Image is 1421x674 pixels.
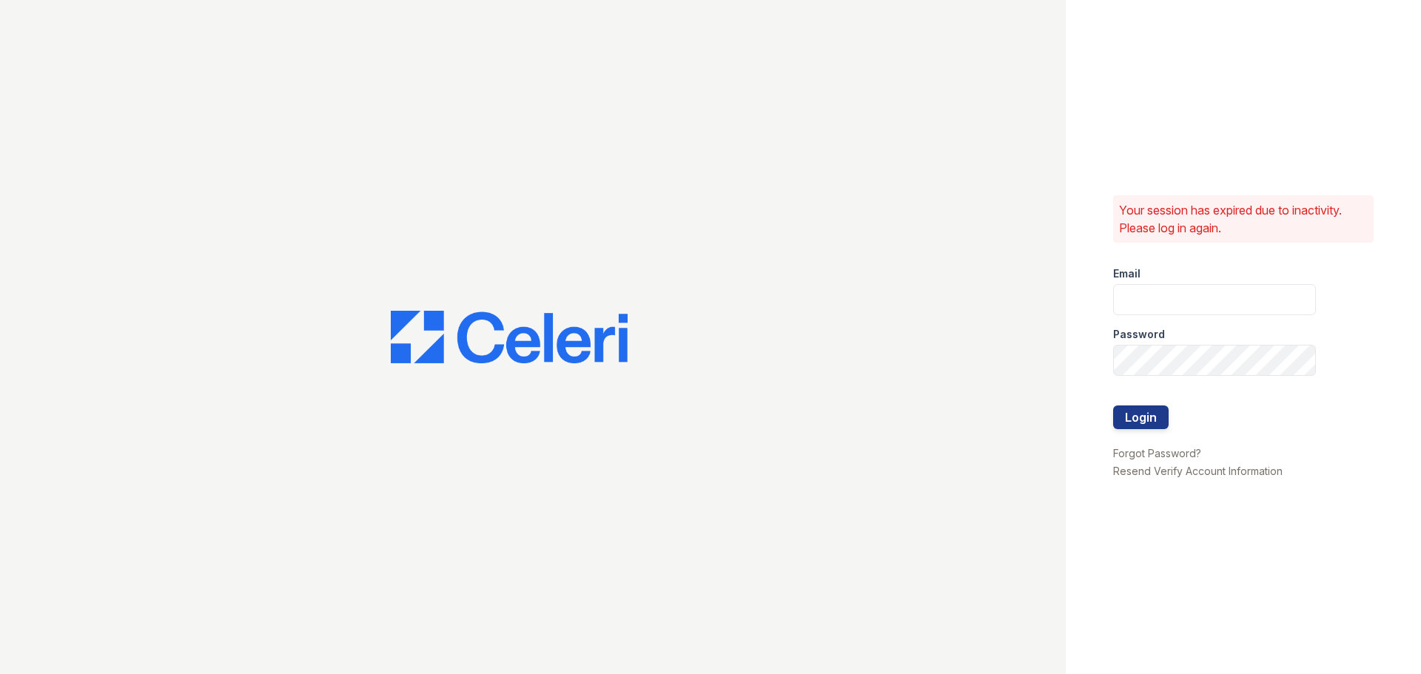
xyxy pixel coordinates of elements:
img: CE_Logo_Blue-a8612792a0a2168367f1c8372b55b34899dd931a85d93a1a3d3e32e68fde9ad4.png [391,311,628,364]
button: Login [1113,405,1169,429]
label: Email [1113,266,1141,281]
a: Resend Verify Account Information [1113,465,1283,477]
label: Password [1113,327,1165,342]
p: Your session has expired due to inactivity. Please log in again. [1119,201,1368,237]
a: Forgot Password? [1113,447,1201,459]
